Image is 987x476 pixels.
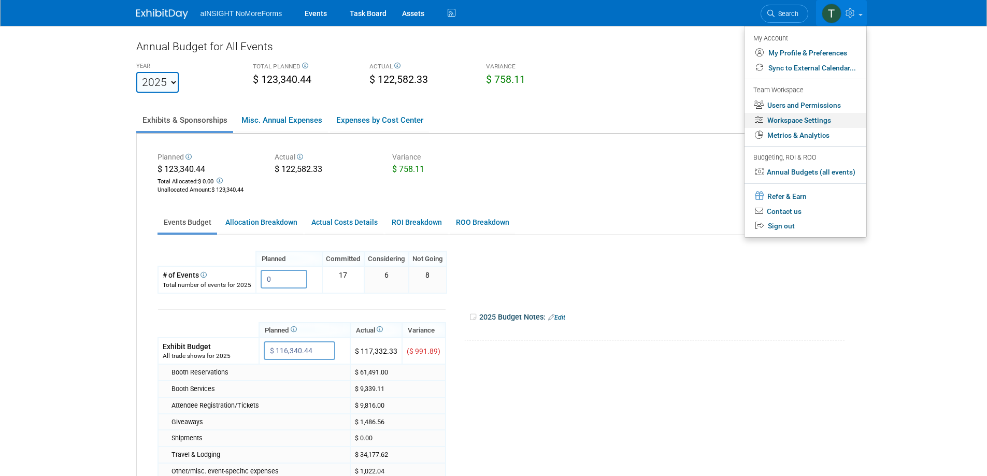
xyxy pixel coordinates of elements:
[753,85,856,96] div: Team Workspace
[350,323,402,338] th: Actual
[350,430,446,446] td: $ 0.00
[407,347,440,355] span: ($ 991.89)
[392,152,494,164] div: Variance
[402,323,446,338] th: Variance
[745,219,866,234] a: Sign out
[350,364,446,381] td: $ 61,491.00
[171,417,346,427] div: Giveaways
[219,212,303,233] a: Allocation Breakdown
[171,368,346,377] div: Booth Reservations
[158,212,217,233] a: Events Budget
[364,266,409,293] td: 6
[136,39,775,60] div: Annual Budget for All Events
[350,338,402,364] td: $ 117,332.33
[330,109,429,131] a: Expenses by Cost Center
[364,251,409,266] th: Considering
[136,62,237,72] div: YEAR
[450,212,515,233] a: ROO Breakdown
[158,186,260,194] div: :
[486,62,587,73] div: VARIANCE
[745,46,866,61] a: My Profile & Preferences
[745,188,866,204] a: Refer & Earn
[136,9,188,19] img: ExhibitDay
[745,113,866,128] a: Workspace Settings
[253,74,311,85] span: $ 123,340.44
[158,152,260,164] div: Planned
[158,176,260,186] div: Total Allocated:
[163,352,254,360] div: All trade shows for 2025
[350,414,446,430] td: $ 1,486.56
[305,212,383,233] a: Actual Costs Details
[201,9,282,18] span: aINSIGHT NoMoreForms
[469,309,845,325] div: 2025 Budget Notes:
[745,98,866,113] a: Users and Permissions
[350,446,446,463] td: $ 34,177.62
[322,251,364,266] th: Committed
[486,74,525,85] span: $ 758.11
[350,381,446,397] td: $ 9,339.11
[350,397,446,414] td: $ 9,816.00
[822,4,841,23] img: Teresa Papanicolaou
[761,5,808,23] a: Search
[275,164,377,177] div: $ 122,582.33
[235,109,328,131] a: Misc. Annual Expenses
[253,62,354,73] div: TOTAL PLANNED
[171,401,346,410] div: Attendee Registration/Tickets
[392,164,424,174] span: $ 758.11
[171,450,346,459] div: Travel & Lodging
[275,152,377,164] div: Actual
[171,434,346,443] div: Shipments
[158,164,205,174] span: $ 123,340.44
[753,152,856,163] div: Budgeting, ROI & ROO
[158,186,210,193] span: Unallocated Amount
[256,251,322,266] th: Planned
[163,270,251,280] div: # of Events
[136,109,233,131] a: Exhibits & Sponsorships
[259,323,350,338] th: Planned
[745,128,866,143] a: Metrics & Analytics
[753,32,856,44] div: My Account
[385,212,448,233] a: ROI Breakdown
[745,165,866,180] a: Annual Budgets (all events)
[369,74,428,85] span: $ 122,582.33
[163,281,251,290] div: Total number of events for 2025
[548,314,565,321] a: Edit
[171,467,346,476] div: Other/misc. event-specific expenses
[171,384,346,394] div: Booth Services
[322,266,364,293] td: 17
[198,178,213,185] span: $ 0.00
[775,10,798,18] span: Search
[409,266,447,293] td: 8
[163,341,254,352] div: Exhibit Budget
[369,62,470,73] div: ACTUAL
[211,186,244,193] span: $ 123,340.44
[745,204,866,219] a: Contact us
[409,251,447,266] th: Not Going
[745,61,866,76] a: Sync to External Calendar...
